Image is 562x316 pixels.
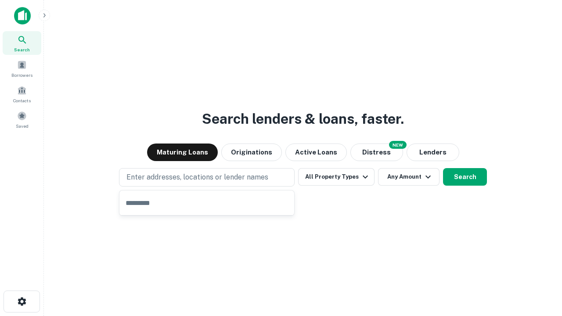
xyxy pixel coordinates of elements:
button: All Property Types [298,168,375,186]
a: Contacts [3,82,41,106]
button: Lenders [407,144,459,161]
p: Enter addresses, locations or lender names [126,172,268,183]
a: Saved [3,108,41,131]
span: Contacts [13,97,31,104]
img: capitalize-icon.png [14,7,31,25]
button: Maturing Loans [147,144,218,161]
span: Borrowers [11,72,32,79]
button: Search [443,168,487,186]
iframe: Chat Widget [518,246,562,288]
button: Originations [221,144,282,161]
div: NEW [389,141,407,149]
span: Search [14,46,30,53]
button: Active Loans [285,144,347,161]
button: Enter addresses, locations or lender names [119,168,295,187]
button: Any Amount [378,168,440,186]
h3: Search lenders & loans, faster. [202,108,404,129]
a: Search [3,31,41,55]
a: Borrowers [3,57,41,80]
button: Search distressed loans with lien and other non-mortgage details. [350,144,403,161]
span: Saved [16,122,29,129]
